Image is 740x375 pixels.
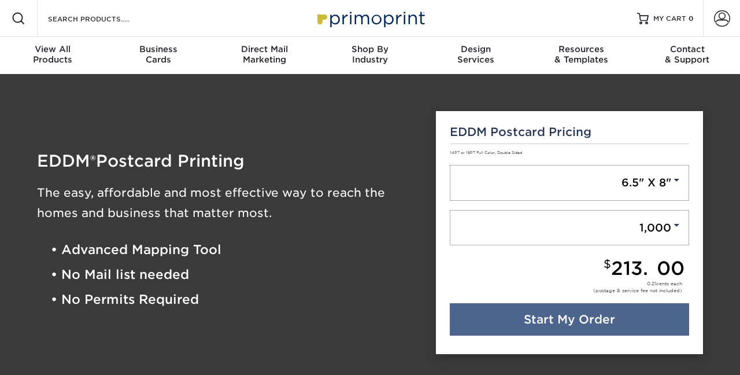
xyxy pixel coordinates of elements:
div: & Support [634,44,740,65]
a: DesignServices [423,37,528,74]
div: & Templates [528,44,634,65]
li: • No Mail list needed [51,262,419,287]
span: Shop By [317,44,423,54]
a: 1,000 [450,210,690,246]
li: • No Permits Required [51,288,419,312]
span: Contact [634,44,740,54]
span: 0.21 [647,281,656,286]
span: 0 [689,14,694,23]
h3: The easy, affordable and most effective way to reach the homes and business that matter most. [37,183,419,223]
a: BusinessCards [106,37,212,74]
input: SEARCH PRODUCTS..... [47,12,160,25]
span: ® [90,152,96,169]
li: • Advanced Mapping Tool [51,237,419,262]
h5: EDDM Postcard Pricing [450,125,690,139]
img: Primoprint [312,6,428,31]
a: Contact& Support [634,37,740,74]
a: 6.5" X 8" [450,165,690,201]
small: $ [604,258,611,271]
a: Shop ByIndustry [317,37,423,74]
span: Direct Mail [212,44,317,54]
span: 213.00 [611,257,684,280]
div: Services [423,44,528,65]
small: 14PT or 16PT Full Color, Double Sided [450,150,522,155]
div: Industry [317,44,423,65]
div: Cards [106,44,212,65]
span: Resources [528,44,634,54]
a: Start My Order [450,303,690,336]
h1: EDDM Postcard Printing [37,153,419,169]
span: Business [106,44,212,54]
span: Design [423,44,528,54]
a: Resources& Templates [528,37,634,74]
div: Marketing [212,44,317,65]
div: cents each (postage & service fee not included) [593,280,682,294]
a: Direct MailMarketing [212,37,317,74]
span: MY CART [653,14,686,24]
